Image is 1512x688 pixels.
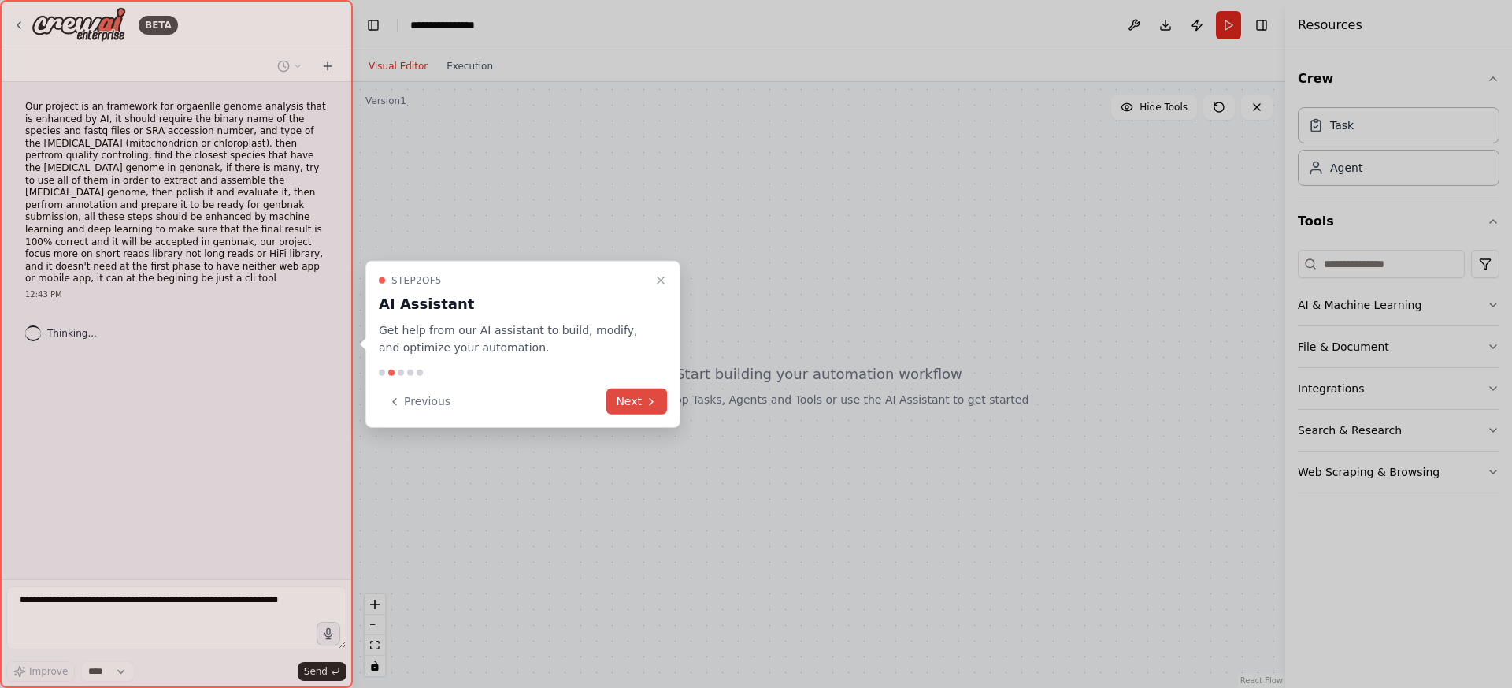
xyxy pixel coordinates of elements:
[651,270,670,289] button: Close walkthrough
[391,273,442,286] span: Step 2 of 5
[606,389,667,415] button: Next
[379,321,648,357] p: Get help from our AI assistant to build, modify, and optimize your automation.
[379,292,648,314] h3: AI Assistant
[362,14,384,36] button: Hide left sidebar
[379,389,460,415] button: Previous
